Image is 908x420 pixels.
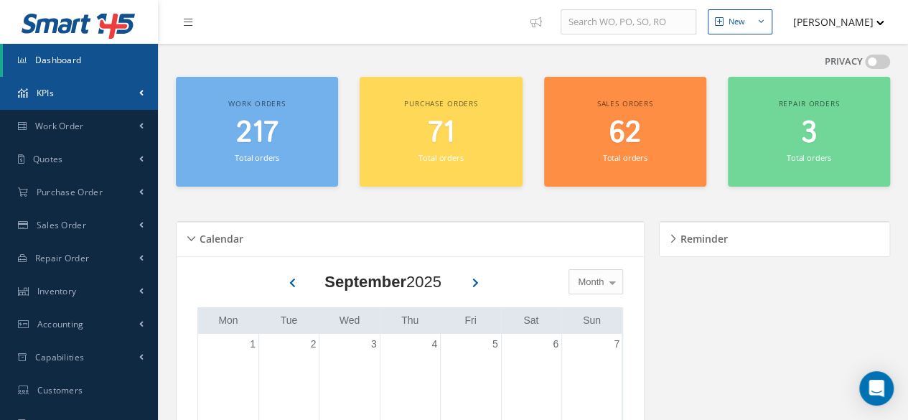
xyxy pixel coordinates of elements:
span: Customers [37,384,83,396]
span: Quotes [33,153,63,165]
span: Dashboard [35,54,82,66]
a: Wednesday [337,312,363,330]
h5: Reminder [675,228,727,246]
b: September [324,273,406,291]
div: Open Intercom Messenger [859,371,894,406]
span: KPIs [37,87,54,99]
span: 3 [801,113,817,154]
a: Tuesday [278,312,301,330]
small: Total orders [235,152,279,163]
span: Purchase Order [37,186,103,198]
span: Work Order [35,120,84,132]
span: Repair orders [778,98,839,108]
a: Repair orders 3 Total orders [728,77,890,187]
a: Sales orders 62 Total orders [544,77,706,187]
button: New [708,9,772,34]
a: Dashboard [3,44,158,77]
a: Friday [462,312,479,330]
small: Total orders [603,152,647,163]
a: Sunday [580,312,604,330]
a: September 5, 2025 [490,334,501,355]
a: September 4, 2025 [429,334,440,355]
span: 71 [428,113,454,154]
small: Total orders [787,152,831,163]
input: Search WO, PO, SO, RO [561,9,696,35]
span: 62 [609,113,641,154]
span: Sales Order [37,219,86,231]
span: Purchase orders [404,98,478,108]
a: Thursday [398,312,421,330]
a: Work orders 217 Total orders [176,77,338,187]
span: Sales orders [596,98,652,108]
span: 217 [236,113,279,154]
a: Saturday [520,312,541,330]
button: [PERSON_NAME] [780,8,884,36]
a: Purchase orders 71 Total orders [360,77,522,187]
label: PRIVACY [825,55,863,69]
a: September 1, 2025 [247,334,258,355]
a: September 6, 2025 [550,334,561,355]
div: 2025 [324,270,441,294]
span: Accounting [37,318,84,330]
a: September 3, 2025 [368,334,380,355]
span: Capabilities [35,351,85,363]
span: Inventory [37,285,77,297]
span: Work orders [228,98,285,108]
small: Total orders [418,152,463,163]
span: Month [574,275,604,289]
a: September 7, 2025 [611,334,622,355]
a: September 2, 2025 [308,334,319,355]
span: Repair Order [35,252,90,264]
h5: Calendar [195,228,243,246]
div: New [729,16,745,28]
a: Monday [215,312,240,330]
